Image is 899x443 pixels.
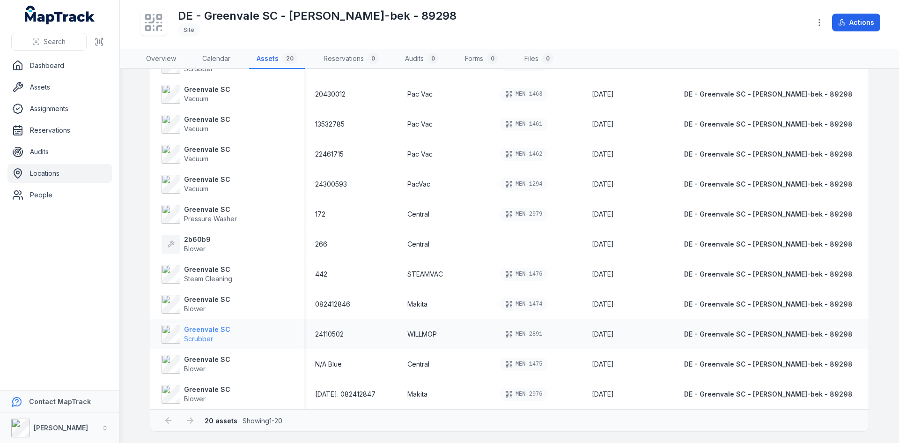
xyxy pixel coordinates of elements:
a: DE - Greenvale SC - [PERSON_NAME]-bek - 89298 [684,270,853,279]
a: Forms0 [457,49,506,69]
span: DE - Greenvale SC - [PERSON_NAME]-bek - 89298 [684,90,853,98]
span: 24300593 [315,180,347,189]
strong: Greenvale SC [184,205,237,214]
time: 11/7/25, 10:25:00 AM [592,210,614,219]
a: Assets [7,78,112,97]
time: 2/5/26, 10:25:00 AM [592,330,614,339]
span: Pac Vac [407,150,433,159]
div: MEN-2891 [500,328,548,341]
span: 172 [315,210,325,219]
span: Blower [184,365,206,373]
span: Pac Vac [407,120,433,129]
span: Blower [184,395,206,403]
a: DE - Greenvale SC - [PERSON_NAME]-bek - 89298 [684,150,853,159]
span: PacVac [407,180,430,189]
a: DE - Greenvale SC - [PERSON_NAME]-bek - 89298 [684,240,853,249]
a: Files0 [517,49,561,69]
span: DE - Greenvale SC - [PERSON_NAME]-bek - 89298 [684,300,853,308]
div: MEN-1476 [500,268,548,281]
span: [DATE] [592,270,614,278]
span: 20430012 [315,90,346,99]
div: 20 [282,53,297,64]
span: Pac Vac [407,90,433,99]
a: Greenvale SCVacuum [162,175,230,194]
span: DE - Greenvale SC - [PERSON_NAME]-bek - 89298 [684,330,853,338]
div: MEN-1475 [500,358,548,371]
span: DE - Greenvale SC - [PERSON_NAME]-bek - 89298 [684,360,853,368]
span: [DATE] [592,210,614,218]
a: DE - Greenvale SC - [PERSON_NAME]-bek - 89298 [684,210,853,219]
a: DE - Greenvale SC - [PERSON_NAME]-bek - 89298 [684,360,853,369]
span: [DATE] [592,360,614,368]
a: Greenvale SCScrubber [162,325,230,344]
span: WILLMOP [407,330,437,339]
strong: 2b60b9 [184,235,211,244]
span: DE - Greenvale SC - [PERSON_NAME]-bek - 89298 [684,120,853,128]
a: Greenvale SCPressure Washer [162,205,237,224]
a: Overview [139,49,184,69]
a: DE - Greenvale SC - [PERSON_NAME]-bek - 89298 [684,90,853,99]
strong: [PERSON_NAME] [34,424,88,432]
a: 2b60b9Blower [162,235,211,254]
strong: Greenvale SC [184,295,230,304]
span: STEAMVAC [407,270,443,279]
span: 13532785 [315,120,345,129]
span: [DATE]. 082412847 [315,390,376,399]
div: MEN-1461 [500,118,548,131]
span: Search [44,37,66,46]
button: Search [11,33,87,51]
span: DE - Greenvale SC - [PERSON_NAME]-bek - 89298 [684,240,853,248]
div: MEN-1463 [500,88,548,101]
span: [DATE] [592,150,614,158]
strong: Greenvale SC [184,325,230,334]
span: [DATE] [592,120,614,128]
span: DE - Greenvale SC - [PERSON_NAME]-bek - 89298 [684,390,853,398]
a: Locations [7,164,112,183]
time: 2/5/2026, 11:25:00 AM [592,90,614,99]
time: 2/5/2026, 11:25:00 AM [592,150,614,159]
span: Central [407,360,429,369]
span: DE - Greenvale SC - [PERSON_NAME]-bek - 89298 [684,150,853,158]
span: [DATE] [592,390,614,398]
span: Pressure Washer [184,215,237,223]
span: Scrubber [184,65,213,73]
a: DE - Greenvale SC - [PERSON_NAME]-bek - 89298 [684,300,853,309]
div: MEN-2976 [500,388,548,401]
span: [DATE] [592,240,614,248]
div: 0 [542,53,553,64]
a: Audits0 [398,49,446,69]
time: 2/6/2026, 10:25:00 AM [592,270,614,279]
time: 2/5/2026, 10:25:00 AM [592,180,614,189]
strong: Greenvale SC [184,145,230,154]
a: DE - Greenvale SC - [PERSON_NAME]-bek - 89298 [684,330,853,339]
span: 266 [315,240,327,249]
a: Dashboard [7,56,112,75]
strong: Contact MapTrack [29,398,91,405]
div: 0 [368,53,379,64]
span: 24110502 [315,330,344,339]
a: Audits [7,143,112,161]
time: 2/5/2026, 10:25:00 AM [592,300,614,309]
strong: 20 assets [205,417,237,425]
span: [DATE] [592,330,614,338]
time: 6/19/2025, 10:00:00 AM [592,240,614,249]
h1: DE - Greenvale SC - [PERSON_NAME]-bek - 89298 [178,8,457,23]
a: Calendar [195,49,238,69]
div: 0 [487,53,498,64]
span: · Showing 1 - 20 [205,417,282,425]
span: Vacuum [184,125,208,133]
span: Central [407,240,429,249]
div: MEN-1462 [500,148,548,161]
span: DE - Greenvale SC - [PERSON_NAME]-bek - 89298 [684,270,853,278]
div: MEN-1474 [500,298,548,311]
a: MapTrack [25,6,95,24]
span: Central [407,210,429,219]
div: MEN-2979 [500,208,548,221]
strong: Greenvale SC [184,115,230,124]
span: Blower [184,305,206,313]
time: 11/7/25, 10:25:00 AM [592,390,614,399]
a: Greenvale SCVacuum [162,145,230,164]
span: N/A Blue [315,360,342,369]
span: Vacuum [184,185,208,193]
a: Reservations [7,121,112,140]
